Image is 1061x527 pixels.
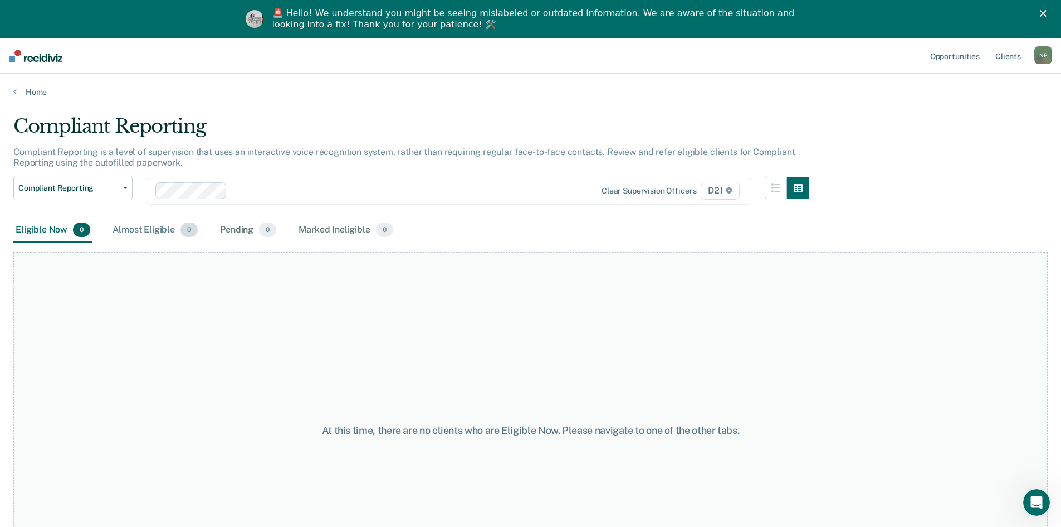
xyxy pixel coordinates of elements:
div: Compliant Reporting [13,115,809,147]
span: 0 [376,223,393,237]
span: Compliant Reporting [18,183,119,193]
a: Clients [993,38,1023,74]
img: Profile image for Kim [246,10,263,28]
img: Recidiviz [9,50,62,62]
span: 0 [180,223,198,237]
a: Opportunities [928,38,982,74]
button: Compliant Reporting [13,177,133,199]
button: NP [1034,46,1052,64]
div: At this time, there are no clients who are Eligible Now. Please navigate to one of the other tabs. [272,424,789,437]
div: Marked Ineligible0 [296,218,395,243]
p: Compliant Reporting is a level of supervision that uses an interactive voice recognition system, ... [13,147,795,168]
div: Eligible Now0 [13,218,92,243]
a: Home [13,87,1048,97]
span: 0 [73,223,90,237]
iframe: Intercom live chat [1023,489,1050,516]
span: 0 [259,223,276,237]
div: N P [1034,46,1052,64]
div: Clear supervision officers [602,186,696,196]
div: Pending0 [218,218,278,243]
div: Close [1040,10,1051,17]
span: D21 [701,182,739,200]
div: Almost Eligible0 [110,218,200,243]
div: 🚨 Hello! We understand you might be seeing mislabeled or outdated information. We are aware of th... [272,8,798,30]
